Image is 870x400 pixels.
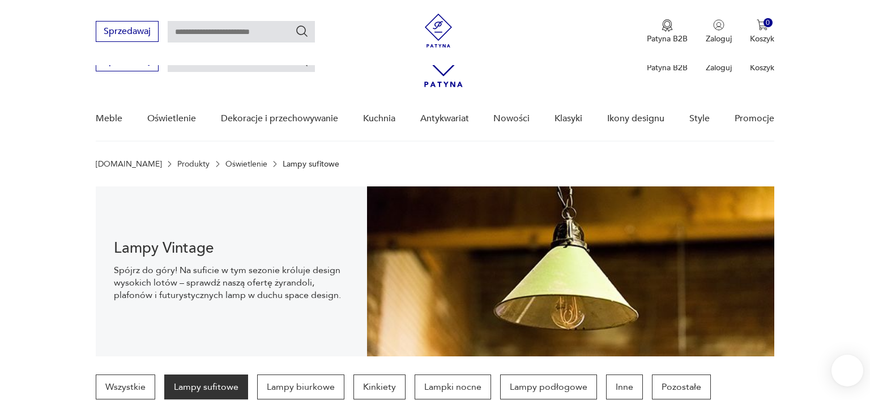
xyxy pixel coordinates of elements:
p: Koszyk [750,33,774,44]
a: Sprzedawaj [96,28,159,36]
p: Zaloguj [706,33,732,44]
a: Inne [606,375,643,399]
a: Produkty [177,160,210,168]
a: Lampy podłogowe [500,375,597,399]
button: Sprzedawaj [96,21,159,42]
a: Antykwariat [420,97,469,141]
a: Wszystkie [96,375,155,399]
a: Promocje [735,97,774,141]
a: Ikony designu [607,97,664,141]
a: Nowości [493,97,530,141]
p: Patyna B2B [647,62,688,73]
button: 0Koszyk [750,19,774,44]
iframe: Smartsupp widget button [831,355,863,386]
a: Klasyki [555,97,582,141]
a: Oświetlenie [225,160,267,168]
img: Ikonka użytkownika [713,19,724,31]
a: Lampy sufitowe [164,375,248,399]
a: Sprzedawaj [96,58,159,66]
img: Ikona koszyka [757,19,768,31]
a: Meble [96,97,122,141]
img: Ikona medalu [662,19,673,32]
a: Lampki nocne [415,375,491,399]
a: Dekoracje i przechowywanie [221,97,338,141]
p: Spójrz do góry! Na suficie w tym sezonie króluje design wysokich lotów – sprawdź naszą ofertę żyr... [114,264,349,301]
button: Szukaj [295,24,309,38]
p: Lampy sufitowe [283,160,339,168]
a: Ikona medaluPatyna B2B [647,19,688,44]
img: Patyna - sklep z meblami i dekoracjami vintage [421,14,455,48]
a: Oświetlenie [147,97,196,141]
h1: Lampy Vintage [114,241,349,255]
p: Zaloguj [706,62,732,73]
a: [DOMAIN_NAME] [96,160,162,168]
p: Patyna B2B [647,33,688,44]
button: Patyna B2B [647,19,688,44]
a: Kinkiety [353,375,406,399]
img: Lampy sufitowe w stylu vintage [367,186,774,356]
p: Koszyk [750,62,774,73]
button: Zaloguj [706,19,732,44]
a: Style [689,97,710,141]
a: Pozostałe [652,375,711,399]
a: Kuchnia [363,97,395,141]
a: Lampy biurkowe [257,375,344,399]
div: 0 [764,18,773,28]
